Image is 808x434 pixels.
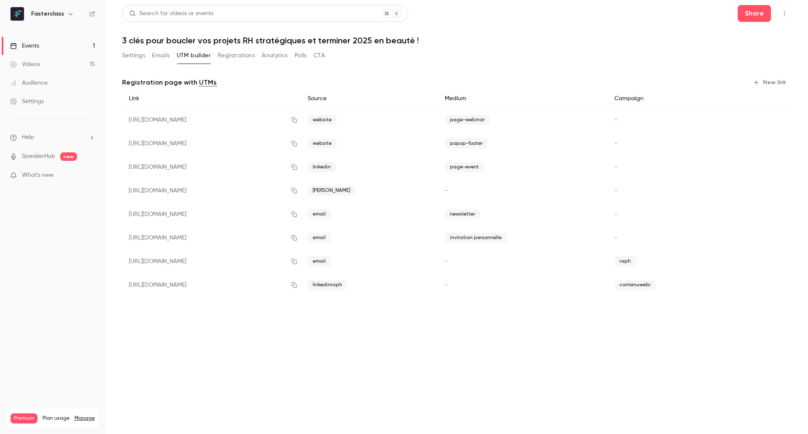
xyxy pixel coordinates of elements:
[445,258,448,264] span: -
[308,256,331,266] span: email
[614,164,617,170] span: -
[614,256,636,266] span: raph
[177,49,211,62] button: UTM builder
[308,138,337,149] span: website
[122,49,145,62] button: Settings
[11,7,24,21] img: Fasterclass
[445,233,507,243] span: invitation personnelle
[614,280,656,290] span: contenuwebi
[85,172,95,179] iframe: Noticeable Trigger
[614,211,617,217] span: -
[614,235,617,241] span: -
[750,76,791,89] button: New link
[122,132,301,155] div: [URL][DOMAIN_NAME]
[614,188,617,194] span: -
[122,179,301,202] div: [URL][DOMAIN_NAME]
[122,155,301,179] div: [URL][DOMAIN_NAME]
[122,273,301,297] div: [URL][DOMAIN_NAME]
[262,49,288,62] button: Analytics
[445,138,488,149] span: popup-footer
[308,233,331,243] span: email
[152,49,170,62] button: Emails
[31,10,64,18] h6: Fasterclass
[308,162,336,172] span: linkedin
[614,117,617,123] span: -
[445,115,490,125] span: page-webinar
[438,89,608,108] div: Medium
[74,415,95,422] a: Manage
[60,152,77,161] span: new
[122,89,301,108] div: Link
[10,60,40,69] div: Videos
[295,49,307,62] button: Polls
[218,49,255,62] button: Registrations
[445,282,448,288] span: -
[11,413,37,423] span: Premium
[308,115,337,125] span: website
[10,97,44,106] div: Settings
[22,133,34,142] span: Help
[738,5,771,22] button: Share
[445,188,448,194] span: -
[301,89,438,108] div: Source
[43,415,69,422] span: Plan usage
[122,77,217,88] p: Registration page with
[614,141,617,146] span: -
[122,250,301,273] div: [URL][DOMAIN_NAME]
[22,152,55,161] a: SpeakerHub
[122,226,301,250] div: [URL][DOMAIN_NAME]
[129,9,213,18] div: Search for videos or events
[122,35,791,45] h1: 3 clés pour boucler vos projets RH stratégiques et terminer 2025 en beauté !
[308,209,331,219] span: email
[445,162,484,172] span: page-event
[199,77,217,88] a: UTMs
[122,108,301,132] div: [URL][DOMAIN_NAME]
[122,202,301,226] div: [URL][DOMAIN_NAME]
[22,171,53,180] span: What's new
[445,209,480,219] span: newsletter
[308,280,347,290] span: linkedinraph
[308,186,355,196] span: [PERSON_NAME]
[10,79,48,87] div: Audience
[608,89,731,108] div: Campaign
[10,133,95,142] li: help-dropdown-opener
[314,49,325,62] button: CTA
[10,42,39,50] div: Events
